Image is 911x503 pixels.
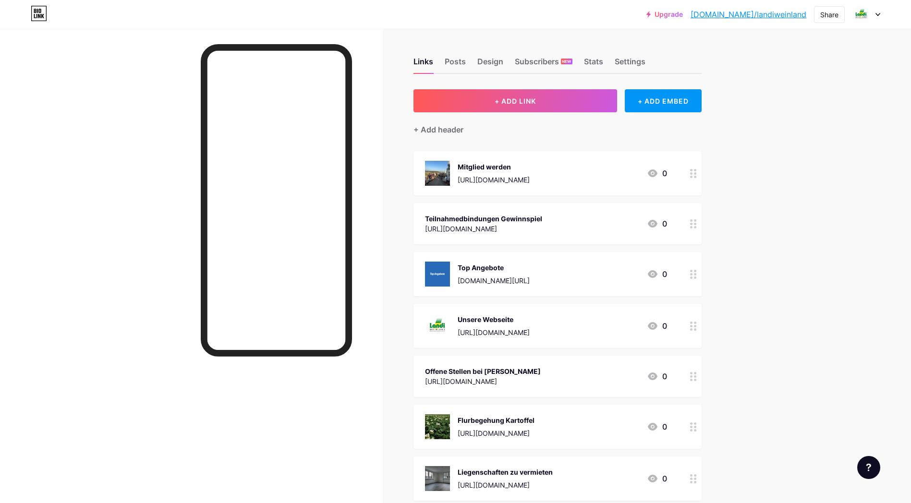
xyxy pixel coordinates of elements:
div: Settings [615,56,645,73]
span: + ADD LINK [495,97,536,105]
div: Offene Stellen bei [PERSON_NAME] [425,366,541,376]
div: [URL][DOMAIN_NAME] [458,175,530,185]
div: 0 [647,371,667,382]
div: Stats [584,56,603,73]
div: 0 [647,320,667,332]
div: Posts [445,56,466,73]
div: Share [820,10,838,20]
div: 0 [647,218,667,229]
div: Subscribers [515,56,572,73]
div: [URL][DOMAIN_NAME] [425,224,542,234]
div: 0 [647,473,667,484]
img: Mitglied werden [425,161,450,186]
div: Links [413,56,433,73]
a: [DOMAIN_NAME]/landiweinland [691,9,806,20]
div: 0 [647,168,667,179]
span: NEW [562,59,571,64]
div: + Add header [413,124,463,135]
img: Flurbegehung Kartoffel [425,414,450,439]
div: [URL][DOMAIN_NAME] [458,480,553,490]
div: + ADD EMBED [625,89,701,112]
div: [URL][DOMAIN_NAME] [425,376,541,386]
div: 0 [647,421,667,432]
img: Liegenschaften zu vermieten [425,466,450,491]
div: [URL][DOMAIN_NAME] [458,327,530,337]
div: Design [477,56,503,73]
div: Liegenschaften zu vermieten [458,467,553,477]
img: Unsere Webseite [425,313,450,338]
div: Top Angebote [458,263,530,273]
div: Flurbegehung Kartoffel [458,415,534,425]
a: Upgrade [646,11,683,18]
div: [URL][DOMAIN_NAME] [458,428,534,438]
div: [DOMAIN_NAME][URL] [458,275,530,286]
div: Teilnahmedbindungen Gewinnspiel [425,214,542,224]
div: 0 [647,268,667,280]
img: landiweinland [852,5,870,24]
div: Unsere Webseite [458,314,530,324]
button: + ADD LINK [413,89,618,112]
img: Top Angebote [425,262,450,287]
div: Mitglied werden [458,162,530,172]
